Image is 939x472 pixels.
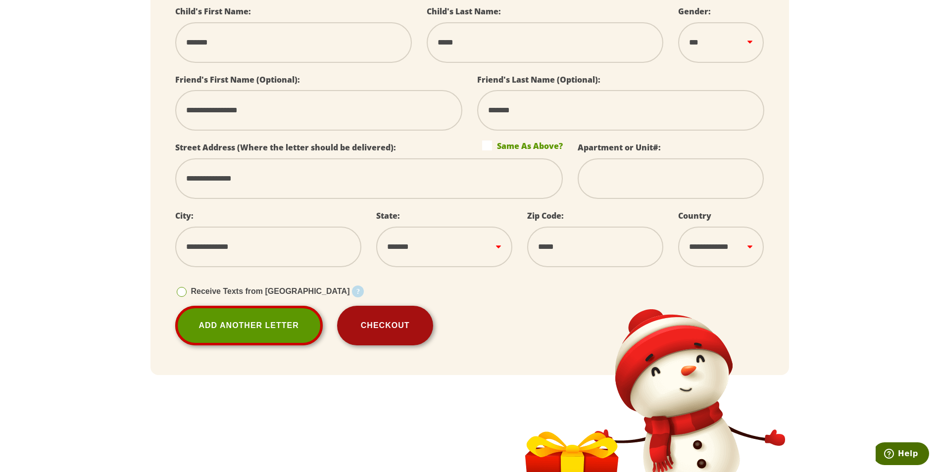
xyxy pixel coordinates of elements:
[876,442,929,467] iframe: Opens a widget where you can find more information
[175,210,194,221] label: City:
[175,306,323,345] a: Add Another Letter
[191,287,350,295] span: Receive Texts from [GEOGRAPHIC_DATA]
[337,306,434,345] button: Checkout
[175,6,251,17] label: Child's First Name:
[527,210,564,221] label: Zip Code:
[477,74,600,85] label: Friend's Last Name (Optional):
[678,210,711,221] label: Country
[427,6,501,17] label: Child's Last Name:
[578,142,661,153] label: Apartment or Unit#:
[482,141,563,150] label: Same As Above?
[678,6,711,17] label: Gender:
[175,142,396,153] label: Street Address (Where the letter should be delivered):
[175,74,300,85] label: Friend's First Name (Optional):
[376,210,400,221] label: State:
